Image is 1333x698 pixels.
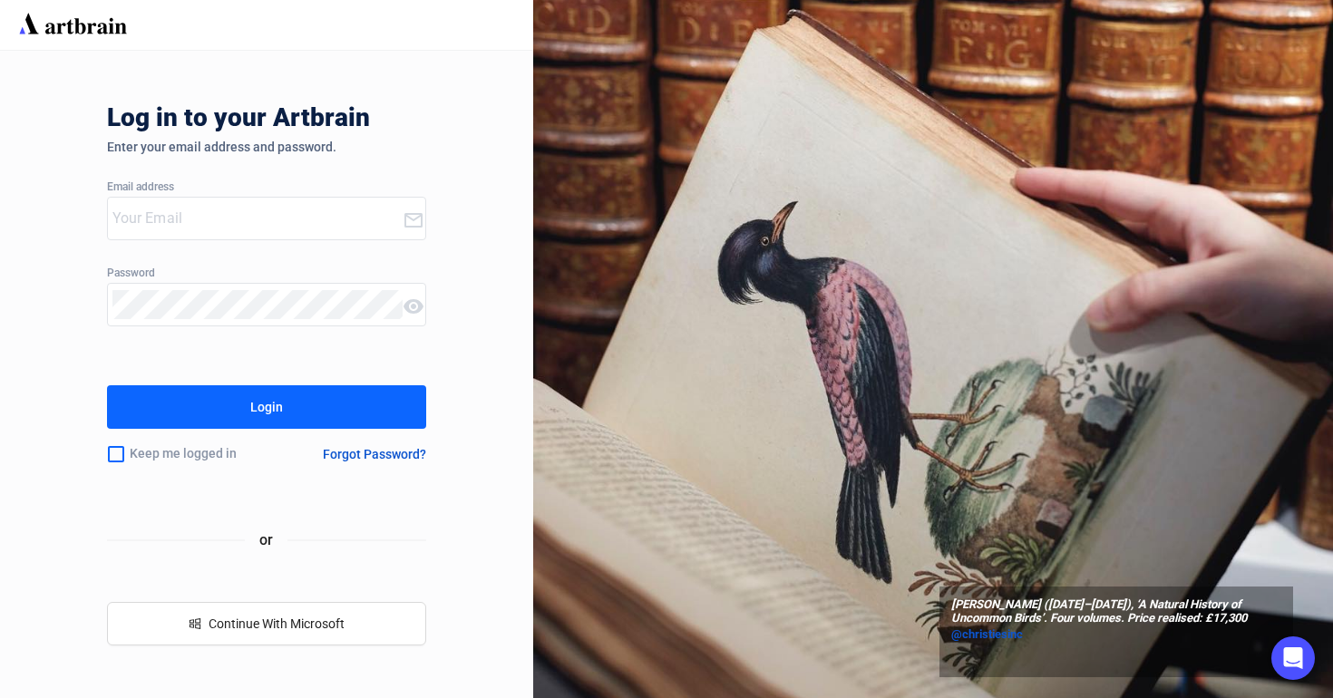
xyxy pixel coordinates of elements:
span: Continue With Microsoft [209,616,345,631]
div: Enter your email address and password. [107,140,427,154]
div: Login [250,393,283,422]
button: Login [107,385,427,429]
div: Open Intercom Messenger [1271,636,1315,680]
div: Log in to your Artbrain [107,103,651,140]
span: @christiesinc [951,627,1023,641]
span: or [245,528,287,551]
a: @christiesinc [951,625,1281,644]
span: windows [189,617,201,630]
span: [PERSON_NAME] ([DATE]–[DATE]), ‘A Natural History of Uncommon Birds’. Four volumes. Price realise... [951,598,1281,625]
div: Password [107,267,427,280]
div: Forgot Password? [323,447,426,461]
button: windowsContinue With Microsoft [107,602,427,645]
input: Your Email [112,204,404,233]
div: Keep me logged in [107,435,283,473]
div: Email address [107,181,427,194]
